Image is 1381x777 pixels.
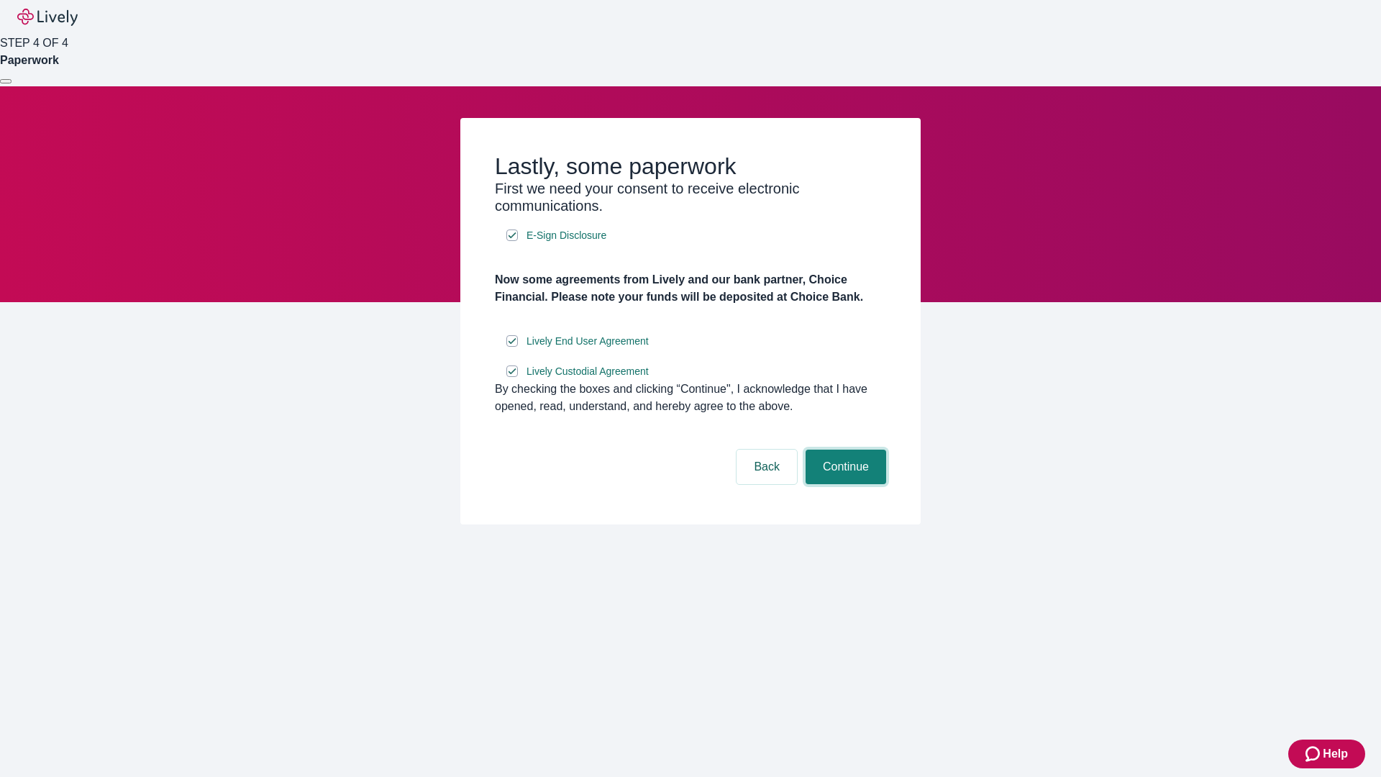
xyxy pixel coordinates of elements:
span: Lively Custodial Agreement [527,364,649,379]
span: Lively End User Agreement [527,334,649,349]
h2: Lastly, some paperwork [495,153,886,180]
h4: Now some agreements from Lively and our bank partner, Choice Financial. Please note your funds wi... [495,271,886,306]
button: Zendesk support iconHelp [1288,740,1365,768]
h3: First we need your consent to receive electronic communications. [495,180,886,214]
span: E-Sign Disclosure [527,228,606,243]
svg: Zendesk support icon [1305,745,1323,763]
span: Help [1323,745,1348,763]
div: By checking the boxes and clicking “Continue", I acknowledge that I have opened, read, understand... [495,381,886,415]
button: Continue [806,450,886,484]
a: e-sign disclosure document [524,227,609,245]
a: e-sign disclosure document [524,332,652,350]
img: Lively [17,9,78,26]
a: e-sign disclosure document [524,363,652,381]
button: Back [737,450,797,484]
